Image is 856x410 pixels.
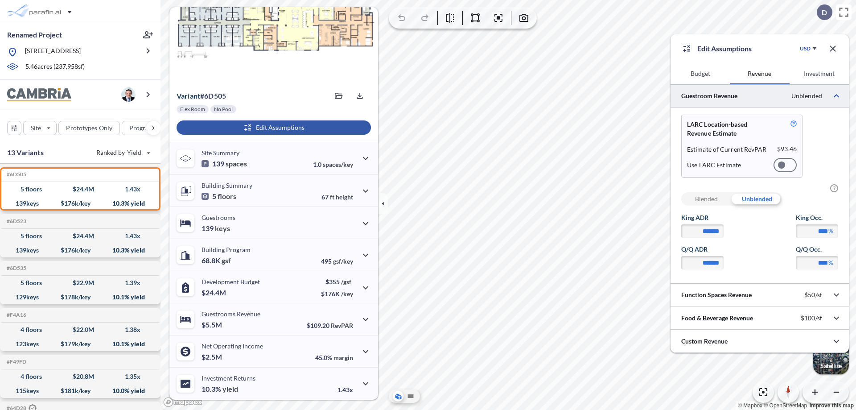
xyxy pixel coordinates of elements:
span: gsf [222,256,231,265]
p: 1.0 [313,161,353,168]
p: Estimate of Current RevPAR [687,145,767,154]
p: $50/sf [804,291,822,299]
span: gsf/key [333,257,353,265]
span: /gsf [341,278,351,286]
p: Guestrooms Revenue [202,310,260,318]
p: LARC Location-based Revenue Estimate [687,120,770,138]
h5: Click to copy the code [5,359,26,365]
button: Investment [790,63,849,84]
label: King ADR [681,213,724,222]
button: Revenue [730,63,789,84]
div: USD [800,45,811,52]
p: [STREET_ADDRESS] [25,46,81,58]
img: Switcher Image [813,339,849,374]
p: $5.5M [202,320,223,329]
a: Mapbox [738,402,762,409]
span: height [336,193,353,201]
p: Custom Revenue [681,337,728,346]
span: /key [341,290,353,298]
button: Site [23,121,57,135]
span: ft [330,193,334,201]
p: 5.46 acres ( 237,958 sf) [25,62,85,72]
p: 495 [321,257,353,265]
label: King Occ. [796,213,838,222]
p: $109.20 [307,322,353,329]
p: $176K [321,290,353,298]
p: Renamed Project [7,30,62,40]
p: 139 [202,159,247,168]
span: spaces/key [323,161,353,168]
p: 139 [202,224,230,233]
p: $355 [321,278,353,286]
p: Edit Assumptions [697,43,752,54]
div: Blended [681,192,732,206]
p: No Pool [214,106,233,113]
p: Guestrooms [202,214,235,221]
img: BrandImage [7,88,71,102]
span: Variant [177,91,200,100]
label: Q/Q Occ. [796,245,838,254]
span: floors [218,192,236,201]
p: $24.4M [202,288,227,297]
span: yield [222,385,238,393]
p: 45.0% [315,354,353,361]
label: % [828,258,833,267]
p: Investment Returns [202,374,255,382]
button: Ranked by Yield [89,145,156,160]
p: Flex Room [180,106,205,113]
p: D [822,8,827,17]
button: Edit Assumptions [177,120,371,135]
p: $2.5M [202,352,223,361]
label: Q/Q ADR [681,245,724,254]
a: Improve this map [810,402,854,409]
span: keys [215,224,230,233]
p: Function Spaces Revenue [681,290,752,299]
span: ? [830,184,838,192]
p: Net Operating Income [202,342,263,350]
p: Building Summary [202,182,252,189]
p: Site [31,124,41,133]
h5: Click to copy the code [5,218,26,224]
button: Aerial View [393,391,403,402]
p: 67 [321,193,353,201]
a: Mapbox homepage [163,397,202,407]
span: Yield [127,148,142,157]
button: Site Plan [405,391,416,402]
a: OpenStreetMap [764,402,807,409]
span: spaces [226,159,247,168]
h5: Click to copy the code [5,171,26,178]
p: 13 Variants [7,147,44,158]
p: 1.43x [337,386,353,393]
p: 10.3% [202,385,238,393]
p: Use LARC Estimate [687,161,741,169]
p: Building Program [202,246,251,253]
p: $ 93.46 [777,145,797,154]
span: RevPAR [331,322,353,329]
p: # 6d505 [177,91,226,100]
p: Program [129,124,154,133]
p: Development Budget [202,278,260,286]
h5: Click to copy the code [5,312,26,318]
p: 5 [202,192,236,201]
button: Switcher ImageSatellite [813,339,849,374]
p: 68.8K [202,256,231,265]
label: % [828,227,833,236]
button: Program [122,121,170,135]
button: Budget [671,63,730,84]
p: Prototypes Only [66,124,112,133]
img: user logo [121,87,136,102]
p: $100/sf [801,314,822,322]
p: Site Summary [202,149,239,157]
div: Unblended [732,192,782,206]
h5: Click to copy the code [5,265,26,271]
button: Prototypes Only [58,121,120,135]
p: Satellite [820,362,842,369]
span: margin [333,354,353,361]
p: Food & Beverage Revenue [681,314,753,323]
